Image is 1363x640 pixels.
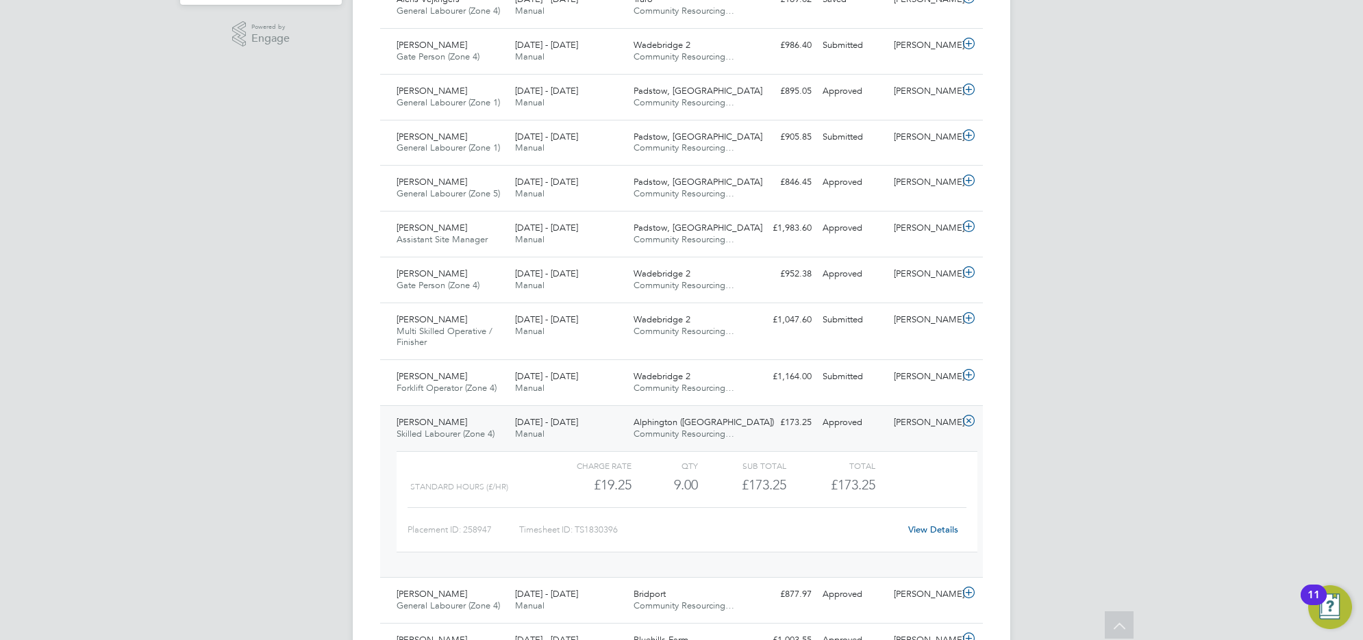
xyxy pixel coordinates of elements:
div: £173.25 [746,411,817,434]
span: Community Resourcing… [634,5,734,16]
div: [PERSON_NAME] [888,80,960,103]
span: General Labourer (Zone 1) [397,97,500,108]
span: Manual [515,325,545,337]
span: [PERSON_NAME] [397,370,467,382]
div: £846.45 [746,171,817,194]
div: [PERSON_NAME] [888,411,960,434]
span: Community Resourcing… [634,325,734,337]
span: Community Resourcing… [634,51,734,62]
a: Powered byEngage [232,21,290,47]
span: Wadebridge 2 [634,268,690,279]
span: Alphington ([GEOGRAPHIC_DATA]) [634,416,774,428]
span: Community Resourcing… [634,279,734,291]
span: Powered by [251,21,290,33]
div: 9.00 [632,474,698,496]
span: Manual [515,600,545,611]
span: [DATE] - [DATE] [515,588,578,600]
span: Manual [515,428,545,439]
span: Manual [515,233,545,245]
span: Community Resourcing… [634,382,734,394]
span: Standard Hours (£/HR) [410,482,508,491]
span: Bridport [634,588,666,600]
button: Open Resource Center, 11 new notifications [1308,585,1352,629]
span: Community Resourcing… [634,97,734,108]
div: £905.85 [746,126,817,149]
div: £986.40 [746,34,817,57]
div: £877.97 [746,583,817,606]
div: £19.25 [543,474,632,496]
div: [PERSON_NAME] [888,34,960,57]
span: [DATE] - [DATE] [515,222,578,233]
span: [PERSON_NAME] [397,131,467,142]
div: Approved [817,217,888,240]
span: Engage [251,33,290,44]
div: £173.25 [698,474,786,496]
span: Wadebridge 2 [634,313,690,325]
span: Manual [515,142,545,153]
span: [PERSON_NAME] [397,588,467,600]
span: Forklift Operator (Zone 4) [397,382,497,394]
div: [PERSON_NAME] [888,217,960,240]
div: Placement ID: 258947 [408,519,519,541]
div: Approved [817,263,888,285]
div: [PERSON_NAME] [888,171,960,194]
div: [PERSON_NAME] [888,263,960,285]
span: [DATE] - [DATE] [515,39,578,51]
span: General Labourer (Zone 4) [397,600,500,611]
span: Manual [515,279,545,291]
div: Approved [817,583,888,606]
div: £895.05 [746,80,817,103]
div: Approved [817,80,888,103]
span: [DATE] - [DATE] [515,416,578,428]
div: Submitted [817,34,888,57]
span: Gate Person (Zone 4) [397,279,479,291]
div: [PERSON_NAME] [888,309,960,331]
span: Community Resourcing… [634,600,734,611]
span: Multi Skilled Operative / Finisher [397,325,492,348]
div: Approved [817,411,888,434]
div: 11 [1308,595,1320,613]
span: [PERSON_NAME] [397,268,467,279]
span: Padstow, [GEOGRAPHIC_DATA] [634,222,762,233]
span: [PERSON_NAME] [397,222,467,233]
div: QTY [632,457,698,474]
div: [PERSON_NAME] [888,366,960,388]
span: Assistant Site Manager [397,233,488,245]
span: [DATE] - [DATE] [515,131,578,142]
span: [DATE] - [DATE] [515,85,578,97]
span: [PERSON_NAME] [397,313,467,325]
span: Community Resourcing… [634,188,734,199]
span: Wadebridge 2 [634,39,690,51]
span: [DATE] - [DATE] [515,370,578,382]
span: Skilled Labourer (Zone 4) [397,428,495,439]
span: Manual [515,51,545,62]
span: [DATE] - [DATE] [515,268,578,279]
span: General Labourer (Zone 5) [397,188,500,199]
span: Gate Person (Zone 4) [397,51,479,62]
div: Total [786,457,875,474]
span: Wadebridge 2 [634,370,690,382]
span: General Labourer (Zone 1) [397,142,500,153]
span: Community Resourcing… [634,233,734,245]
span: Manual [515,188,545,199]
span: [DATE] - [DATE] [515,176,578,188]
div: Submitted [817,126,888,149]
span: Community Resourcing… [634,428,734,439]
span: Padstow, [GEOGRAPHIC_DATA] [634,131,762,142]
div: Timesheet ID: TS1830396 [519,519,899,541]
div: Approved [817,171,888,194]
span: Manual [515,97,545,108]
div: £1,164.00 [746,366,817,388]
span: Manual [515,382,545,394]
a: View Details [908,524,958,535]
div: £952.38 [746,263,817,285]
span: General Labourer (Zone 4) [397,5,500,16]
span: [PERSON_NAME] [397,85,467,97]
span: [PERSON_NAME] [397,416,467,428]
div: £1,047.60 [746,309,817,331]
span: Padstow, [GEOGRAPHIC_DATA] [634,176,762,188]
div: [PERSON_NAME] [888,583,960,606]
span: [PERSON_NAME] [397,176,467,188]
div: Charge rate [543,457,632,474]
span: Manual [515,5,545,16]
